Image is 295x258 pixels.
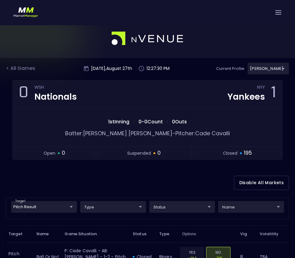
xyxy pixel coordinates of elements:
[271,85,276,103] div: 1
[172,129,175,137] span: -
[9,231,30,237] span: Target
[106,118,131,125] span: 1st Inning
[184,249,200,255] p: YES
[34,86,77,91] div: WSH
[165,118,170,125] span: |
[218,201,284,213] div: target
[65,231,105,237] span: Game Situation
[80,201,146,213] div: target
[157,149,161,157] span: 0
[159,231,177,237] span: Type
[180,225,238,243] th: Options
[131,118,137,125] span: |
[34,91,77,102] div: Nationals
[223,150,237,157] span: closed
[19,85,28,103] div: 0
[65,129,172,137] span: Batter: [PERSON_NAME] [PERSON_NAME]
[11,201,77,213] div: target
[133,231,154,237] span: Status
[62,149,65,157] span: 0
[216,66,244,72] p: Current Profile
[175,129,230,137] span: Pitcher: Cade Cavalli
[234,176,289,190] button: Disable All Markets
[260,231,286,237] span: Volatility
[44,150,55,157] span: open
[149,201,215,213] div: target
[15,199,25,203] label: target
[210,249,227,255] p: NO
[37,231,57,237] span: Name
[248,63,289,74] div: target
[91,65,132,72] p: [DATE] , August 27 th
[240,231,255,237] span: Vig
[127,150,151,157] span: suspended
[14,6,38,19] img: logo
[146,65,170,72] p: 12:27:30 PM
[244,149,252,157] span: 195
[170,118,189,125] span: 0 Outs
[227,91,265,102] div: Yankees
[111,32,184,46] img: logo
[257,86,265,91] div: NYY
[6,65,37,73] div: < All Games
[137,118,165,125] span: 0 - 0 Count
